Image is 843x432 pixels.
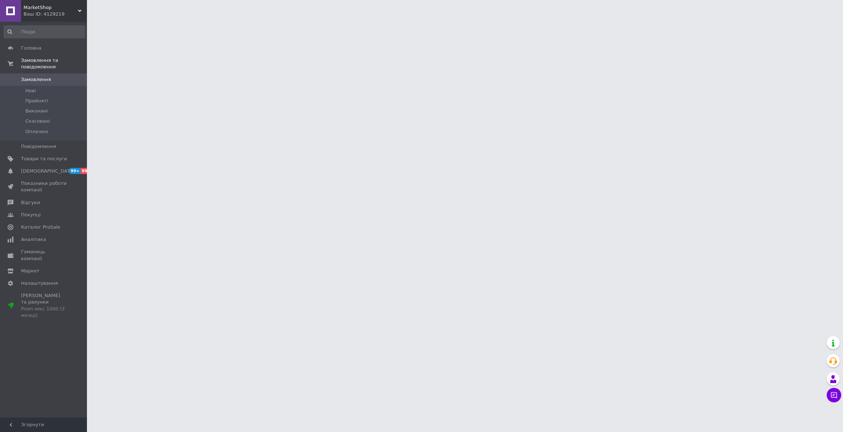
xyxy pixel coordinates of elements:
[21,143,56,150] span: Повідомлення
[24,4,78,11] span: MarketShop
[827,388,841,402] button: Чат з покупцем
[21,199,40,206] span: Відгуки
[21,156,67,162] span: Товари та послуги
[21,292,67,319] span: [PERSON_NAME] та рахунки
[21,212,41,218] span: Покупці
[4,25,85,38] input: Пошук
[21,268,39,274] span: Маркет
[21,306,67,319] div: Prom мікс 1000 (3 місяці)
[21,224,60,230] span: Каталог ProSale
[21,180,67,193] span: Показники роботи компанії
[21,280,58,287] span: Налаштування
[21,76,51,83] span: Замовлення
[69,168,81,174] span: 99+
[21,168,75,174] span: [DEMOGRAPHIC_DATA]
[25,98,48,104] span: Прийняті
[21,236,46,243] span: Аналітика
[25,118,50,124] span: Скасовані
[81,168,93,174] span: 99+
[21,249,67,262] span: Гаманець компанії
[21,45,41,51] span: Головна
[21,57,87,70] span: Замовлення та повідомлення
[25,108,48,114] span: Виконані
[24,11,87,17] div: Ваш ID: 4129219
[25,128,48,135] span: Оплачені
[25,88,36,94] span: Нові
